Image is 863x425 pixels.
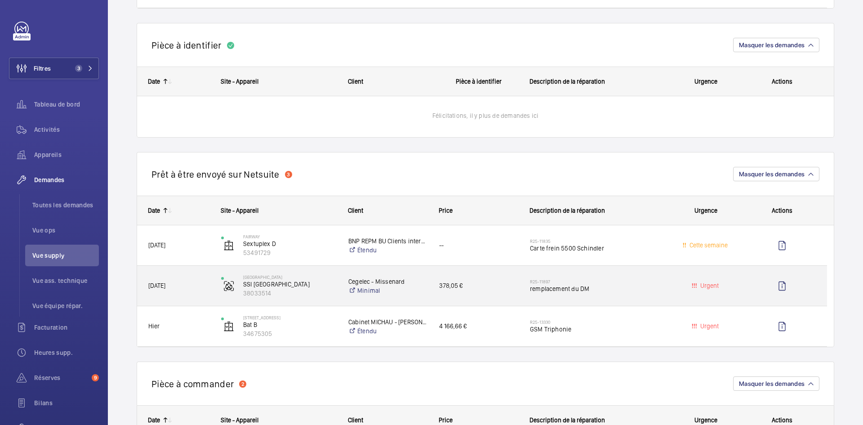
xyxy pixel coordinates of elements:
p: Cegelec - Missenard [348,277,427,286]
span: Price [439,416,453,424]
span: Activités [34,125,99,134]
p: 38033514 [243,289,337,298]
div: 3 [285,171,292,178]
span: Urgent [698,322,719,330]
span: Urgence [694,416,717,424]
span: Masquer les demandes [739,380,805,387]
img: fire_alarm.svg [223,281,234,291]
span: Site - Appareil [221,416,258,424]
span: Toutes les demandes [32,201,99,210]
span: Urgent [698,282,719,289]
a: Minimal [348,286,427,295]
span: Réserves [34,373,88,382]
button: Masquer les demandes [733,376,819,391]
span: Facturation [34,323,99,332]
span: Vue supply [32,251,99,260]
p: 53491729 [243,248,337,257]
h2: R25-11835 [530,238,663,244]
span: Hier [148,322,160,330]
span: Carte frein 5500 Schindler [530,244,663,253]
div: Date [148,78,160,85]
span: Actions [772,416,792,424]
span: 3 [75,65,82,72]
div: Date [148,416,160,424]
img: elevator.svg [223,240,234,251]
h2: Prêt à être envoyé sur Netsuite [151,169,280,180]
span: Masquer les demandes [739,41,805,49]
span: Appareils [34,150,99,159]
span: Description de la réparation [529,78,605,85]
p: Bat B [243,320,337,329]
span: Description de la réparation [529,207,605,214]
h2: Pièce à commander [151,378,234,389]
span: Masquer les demandes [739,170,805,178]
span: Client [348,78,363,85]
p: BNP REPM BU Clients internes [348,237,427,246]
span: Actions [772,207,792,214]
span: 4 166,66 € [439,321,518,331]
span: GSM Triphonie [530,325,663,334]
button: Masquer les demandes [733,167,819,181]
span: Site - Appareil [221,78,258,85]
button: Masquer les demandes [733,38,819,52]
h2: Pièce à identifier [151,40,222,51]
span: Site - Appareil [221,207,258,214]
span: Cette semaine [688,242,728,249]
p: [GEOGRAPHIC_DATA] [243,274,337,280]
p: [STREET_ADDRESS] [243,315,337,320]
span: [DATE] [148,282,165,289]
span: Price [439,207,453,214]
span: Pièce à identifier [456,78,502,85]
span: Actions [772,78,792,85]
p: Sextuplex D [243,239,337,248]
span: -- [439,240,518,251]
span: Vue ass. technique [32,276,99,285]
p: SSI [GEOGRAPHIC_DATA] [243,280,337,289]
span: Urgence [694,207,717,214]
span: Demandes [34,175,99,184]
span: 9 [92,374,99,381]
a: Étendu [348,327,427,336]
span: Filtres [34,64,51,73]
div: Date [148,207,160,214]
span: Client [348,416,363,424]
a: Étendu [348,246,427,255]
div: 2 [239,380,246,388]
p: 34675305 [243,329,337,338]
p: FAIRWAY [243,234,337,239]
h2: R25-11897 [530,279,663,284]
span: Bilans [34,398,99,407]
button: Filtres3 [9,58,99,79]
span: 378,05 € [439,281,518,291]
span: Description de la réparation [529,416,605,424]
h2: R25-13330 [530,319,663,325]
img: elevator.svg [223,321,234,332]
span: remplacement du DM [530,284,663,293]
p: Cabinet MICHAU - [PERSON_NAME] [348,318,427,327]
span: Vue équipe répar. [32,301,99,310]
span: Client [348,207,363,214]
span: Heures supp. [34,348,99,357]
span: Urgence [694,78,717,85]
span: [DATE] [148,242,165,249]
span: Tableau de bord [34,100,99,109]
span: Vue ops [32,226,99,235]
